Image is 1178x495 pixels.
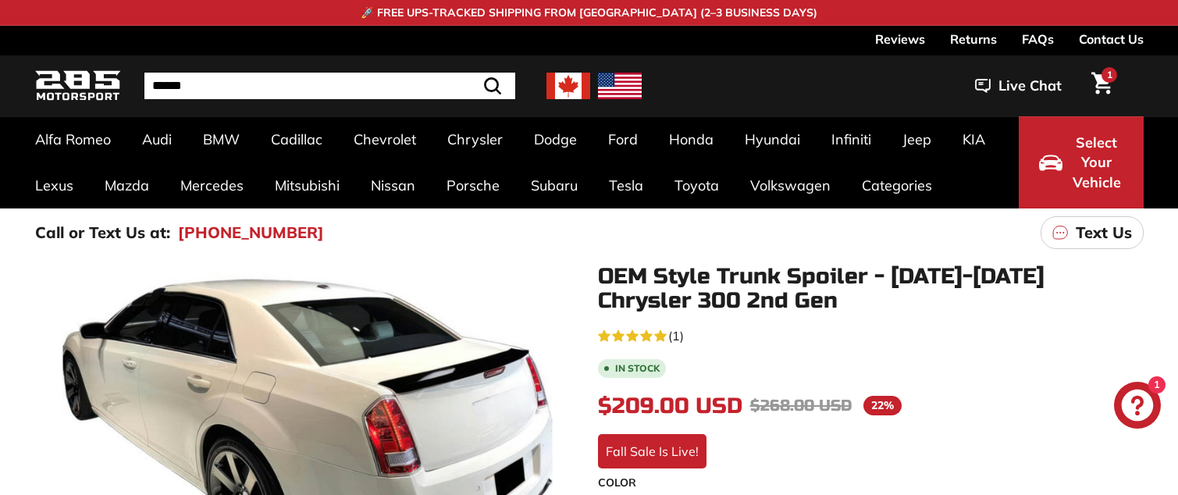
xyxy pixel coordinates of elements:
a: Contact Us [1079,26,1144,52]
a: Lexus [20,162,89,208]
a: Alfa Romeo [20,116,126,162]
p: 🚀 FREE UPS-TRACKED SHIPPING FROM [GEOGRAPHIC_DATA] (2–3 BUSINESS DAYS) [361,5,817,21]
span: 22% [863,396,902,415]
a: Honda [653,116,729,162]
button: Live Chat [955,66,1082,105]
a: Mercedes [165,162,259,208]
img: Logo_285_Motorsport_areodynamics_components [35,68,121,105]
a: BMW [187,116,255,162]
a: Chevrolet [338,116,432,162]
a: [PHONE_NUMBER] [178,221,324,244]
a: Toyota [659,162,735,208]
span: $268.00 USD [750,396,852,415]
button: Select Your Vehicle [1019,116,1144,208]
a: Ford [593,116,653,162]
a: Porsche [431,162,515,208]
a: Cadillac [255,116,338,162]
a: Mitsubishi [259,162,355,208]
a: Mazda [89,162,165,208]
p: Call or Text Us at: [35,221,170,244]
span: $209.00 USD [598,393,742,419]
a: Tesla [593,162,659,208]
a: Chrysler [432,116,518,162]
span: Select Your Vehicle [1070,133,1123,193]
a: Cart [1082,59,1122,112]
b: In stock [615,364,660,373]
span: 1 [1107,69,1112,80]
a: Audi [126,116,187,162]
a: Nissan [355,162,431,208]
inbox-online-store-chat: Shopify online store chat [1109,382,1166,433]
a: KIA [947,116,1001,162]
h1: OEM Style Trunk Spoiler - [DATE]-[DATE] Chrysler 300 2nd Gen [598,265,1144,313]
a: Reviews [875,26,925,52]
a: Categories [846,162,948,208]
a: Dodge [518,116,593,162]
label: COLOR [598,475,1144,491]
a: Volkswagen [735,162,846,208]
a: Returns [950,26,997,52]
a: Text Us [1041,216,1144,249]
span: (1) [668,326,684,345]
input: Search [144,73,515,99]
a: Infiniti [816,116,887,162]
div: Fall Sale Is Live! [598,434,706,468]
a: Hyundai [729,116,816,162]
a: 5.0 rating (1 votes) [598,325,1144,345]
span: Live Chat [998,76,1062,96]
a: FAQs [1022,26,1054,52]
p: Text Us [1076,221,1132,244]
a: Jeep [887,116,947,162]
a: Subaru [515,162,593,208]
